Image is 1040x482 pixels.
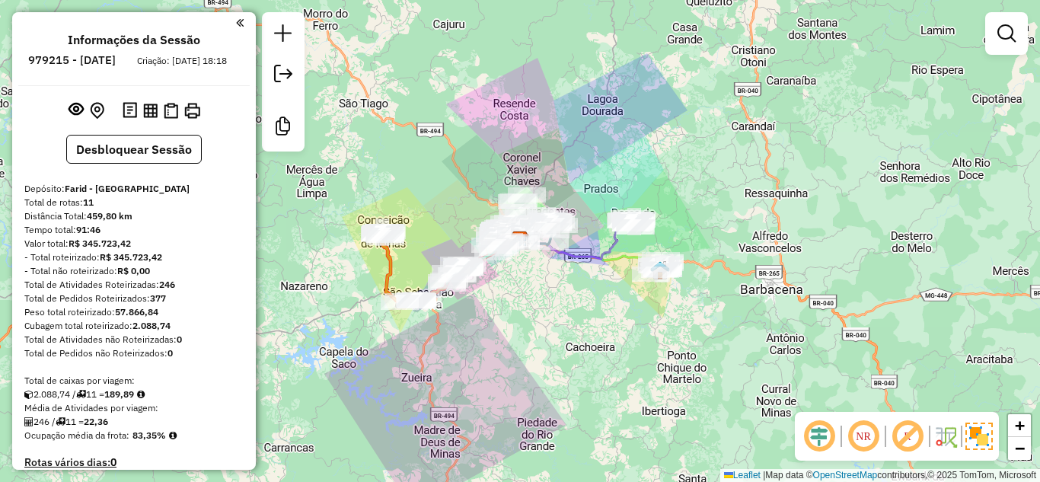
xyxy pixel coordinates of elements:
span: Ocupação média da frota: [24,429,129,441]
a: Nova sessão e pesquisa [268,18,298,53]
div: Total de Pedidos Roteirizados: [24,292,244,305]
strong: R$ 345.723,42 [100,251,162,263]
div: Cubagem total roteirizado: [24,319,244,333]
em: Média calculada utilizando a maior ocupação (%Peso ou %Cubagem) de cada rota da sessão. Rotas cro... [169,431,177,440]
div: Criação: [DATE] 18:18 [131,54,233,68]
i: Cubagem total roteirizado [24,390,33,399]
img: Exibir/Ocultar setores [965,423,993,450]
span: Ocultar deslocamento [801,418,837,455]
div: Valor total: [24,237,244,251]
a: Leaflet [724,470,761,480]
strong: 22,36 [84,416,108,427]
img: Farid - São João del Rei [510,231,530,251]
a: Criar modelo [268,111,298,145]
span: + [1015,416,1025,435]
strong: 459,80 km [87,210,132,222]
a: Zoom out [1008,437,1031,460]
strong: 377 [150,292,166,304]
strong: 57.866,84 [115,306,158,318]
strong: 0 [167,347,173,359]
img: Fluxo de ruas [933,424,958,448]
i: Total de rotas [76,390,86,399]
button: Logs desbloquear sessão [120,99,140,123]
button: Visualizar Romaneio [161,100,181,122]
h4: Rotas vários dias: [24,456,244,469]
button: Centralizar mapa no depósito ou ponto de apoio [87,99,107,123]
button: Desbloquear Sessão [66,135,202,164]
strong: 246 [159,279,175,290]
div: Total de Atividades não Roteirizadas: [24,333,244,346]
i: Total de Atividades [24,417,33,426]
span: − [1015,439,1025,458]
div: - Total não roteirizado: [24,264,244,278]
div: 246 / 11 = [24,415,244,429]
strong: 11 [83,196,94,208]
div: Peso total roteirizado: [24,305,244,319]
div: Total de Pedidos não Roteirizados: [24,346,244,360]
h4: Informações da Sessão [68,33,200,47]
strong: R$ 0,00 [117,265,150,276]
div: Depósito: [24,182,244,196]
a: Exibir filtros [991,18,1022,49]
button: Exibir sessão original [65,98,87,123]
i: Total de rotas [56,417,65,426]
strong: 91:46 [76,224,100,235]
div: Tempo total: [24,223,244,237]
strong: 83,35% [132,429,166,441]
div: Total de Atividades Roteirizadas: [24,278,244,292]
span: Ocultar NR [845,418,882,455]
strong: Farid - [GEOGRAPHIC_DATA] [65,183,190,194]
img: Barroso [650,260,670,280]
strong: 189,89 [104,388,134,400]
div: Map data © contributors,© 2025 TomTom, Microsoft [720,469,1040,482]
strong: 0 [177,334,182,345]
a: Exportar sessão [268,59,298,93]
div: Distância Total: [24,209,244,223]
a: OpenStreetMap [813,470,878,480]
strong: 2.088,74 [132,320,171,331]
div: Média de Atividades por viagem: [24,401,244,415]
div: - Total roteirizado: [24,251,244,264]
strong: 0 [110,455,116,469]
h6: 979215 - [DATE] [28,53,116,67]
div: Total de caixas por viagem: [24,374,244,388]
strong: R$ 345.723,42 [69,238,131,249]
i: Meta Caixas/viagem: 1,00 Diferença: 188,89 [137,390,145,399]
a: Zoom in [1008,414,1031,437]
div: Total de rotas: [24,196,244,209]
span: Exibir rótulo [889,418,926,455]
div: 2.088,74 / 11 = [24,388,244,401]
button: Visualizar relatório de Roteirização [140,100,161,120]
button: Imprimir Rotas [181,100,203,122]
span: | [763,470,765,480]
a: Clique aqui para minimizar o painel [236,14,244,31]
